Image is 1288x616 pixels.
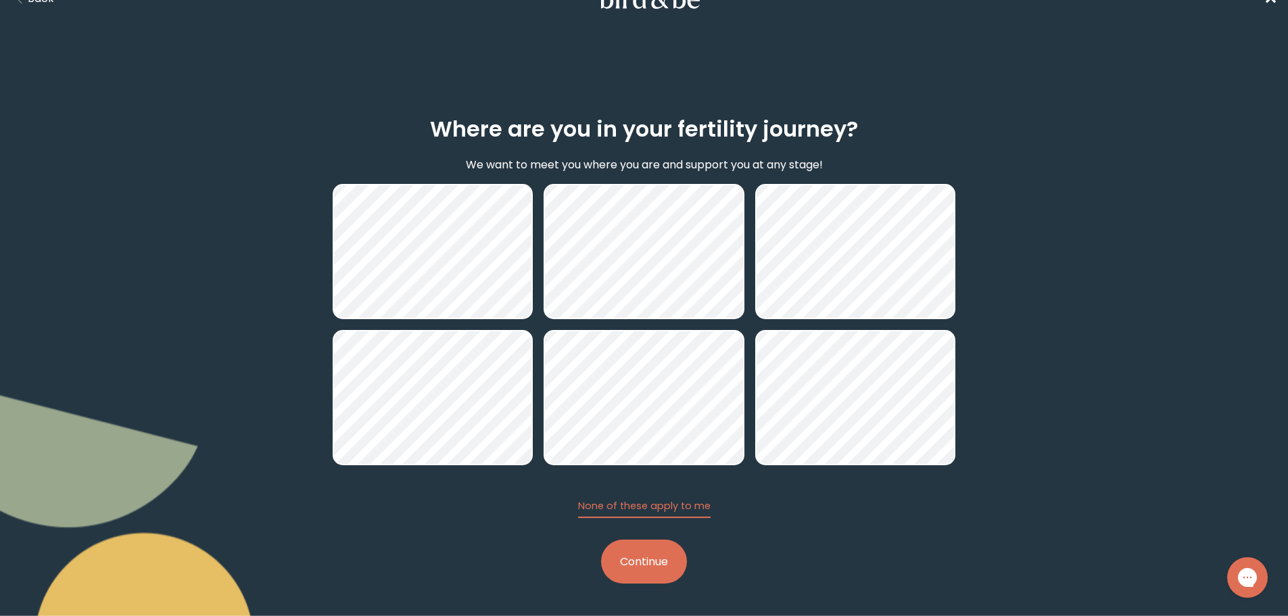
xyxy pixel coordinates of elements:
[1220,552,1274,602] iframe: Gorgias live chat messenger
[578,499,711,518] button: None of these apply to me
[601,540,687,584] button: Continue
[466,156,823,173] p: We want to meet you where you are and support you at any stage!
[430,113,858,145] h2: Where are you in your fertility journey?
